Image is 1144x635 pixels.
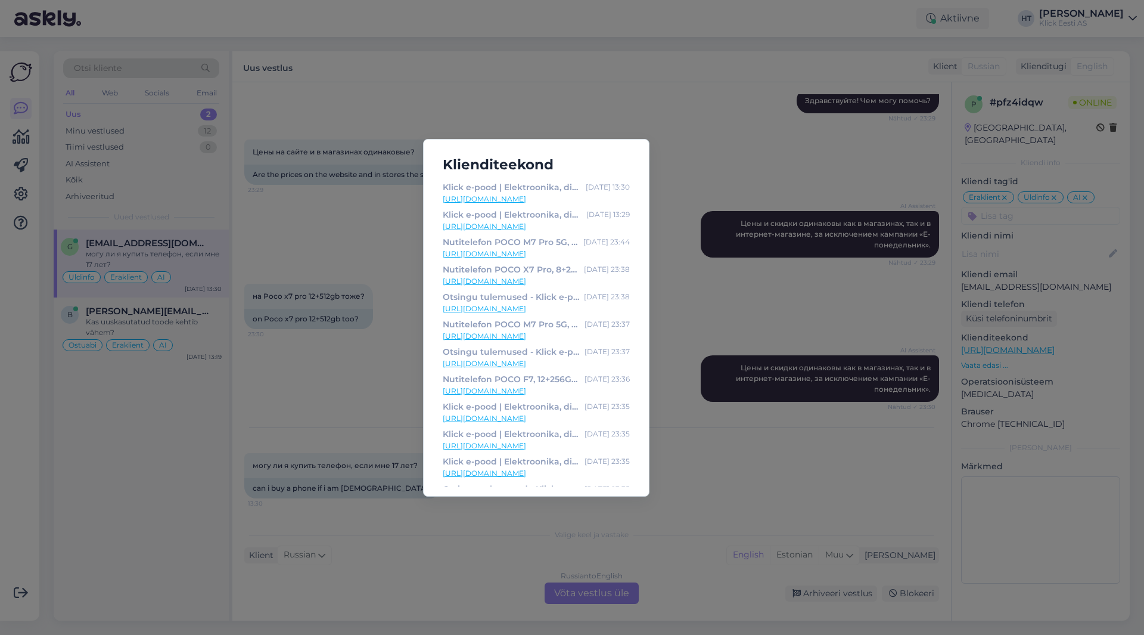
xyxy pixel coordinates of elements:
[443,331,630,342] a: [URL][DOMAIN_NAME]
[584,290,630,303] div: [DATE] 23:38
[584,263,630,276] div: [DATE] 23:38
[443,303,630,314] a: [URL][DOMAIN_NAME]
[443,249,630,259] a: [URL][DOMAIN_NAME]
[585,482,630,495] div: [DATE] 23:35
[443,358,630,369] a: [URL][DOMAIN_NAME]
[585,455,630,468] div: [DATE] 23:35
[585,373,630,386] div: [DATE] 23:36
[586,181,630,194] div: [DATE] 13:30
[585,428,630,441] div: [DATE] 23:35
[443,455,580,468] div: Klick e-pood | Elektroonika, digikaup, kodutehnika
[443,373,580,386] div: Nutitelefon POCO F7, 12+256GB - Klick e-pood
[443,263,579,276] div: Nutitelefon POCO X7 Pro, 8+256GB - Klick e-pood
[443,194,630,205] a: [URL][DOMAIN_NAME]
[443,290,579,303] div: Otsingu tulemused - Klick e-pood
[443,482,580,495] div: Otsingu tulemused - Klick e-pood
[443,400,580,413] div: Klick e-pood | Elektroonika, digikaup, kodutehnika
[443,386,630,397] a: [URL][DOMAIN_NAME]
[443,441,630,451] a: [URL][DOMAIN_NAME]
[585,400,630,413] div: [DATE] 23:35
[443,413,630,424] a: [URL][DOMAIN_NAME]
[443,318,580,331] div: Nutitelefon POCO M7 Pro 5G, 12+512GB - Klick e-pood
[443,221,630,232] a: [URL][DOMAIN_NAME]
[443,276,630,287] a: [URL][DOMAIN_NAME]
[585,345,630,358] div: [DATE] 23:37
[443,345,580,358] div: Otsingu tulemused - Klick e-pood
[443,428,580,441] div: Klick e-pood | Elektroonika, digikaup, kodutehnika
[443,468,630,479] a: [URL][DOMAIN_NAME]
[585,318,630,331] div: [DATE] 23:37
[433,154,639,176] h5: Klienditeekond
[443,236,579,249] div: Nutitelefon POCO M7 Pro 5G, 12+512GB - Klick e-pood
[443,181,581,194] div: Klick e-pood | Elektroonika, digikaup, kodutehnika
[583,236,630,249] div: [DATE] 23:44
[443,208,582,221] div: Klick e-pood | Elektroonika, digikaup, kodutehnika
[586,208,630,221] div: [DATE] 13:29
